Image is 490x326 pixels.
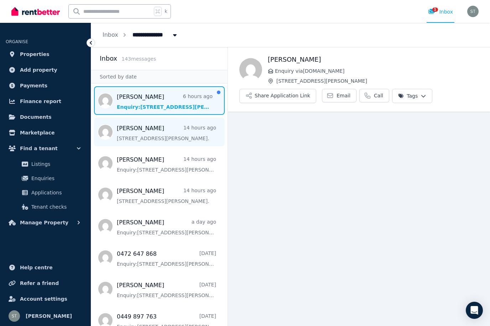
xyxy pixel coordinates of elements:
span: Call [374,92,383,99]
button: Manage Property [6,215,85,230]
span: Help centre [20,263,53,272]
span: Tags [398,92,418,100]
img: Samantha Thomas [467,6,479,17]
img: RentBetter [11,6,60,17]
a: Properties [6,47,85,61]
span: Account settings [20,295,67,303]
span: Email [337,92,350,99]
span: Applications [31,188,79,197]
span: Enquiry via [DOMAIN_NAME] [275,67,479,75]
a: Tenant checks [9,200,82,214]
a: Finance report [6,94,85,108]
button: Find a tenant [6,141,85,156]
div: Open Intercom Messenger [466,302,483,319]
nav: Breadcrumb [91,23,190,47]
span: Tenant checks [31,203,79,211]
span: Enquiries [31,174,79,183]
img: Shashank Dave [239,58,262,81]
a: [PERSON_NAME]a day agoEnquiry:[STREET_ADDRESS][PERSON_NAME]. [117,218,216,236]
a: Add property [6,63,85,77]
img: Samantha Thomas [9,310,20,322]
span: Marketplace [20,128,54,137]
span: [PERSON_NAME] [26,312,72,320]
div: Sorted by date [91,70,228,83]
button: Share Application Link [239,89,316,103]
a: 0472 647 868[DATE]Enquiry:[STREET_ADDRESS][PERSON_NAME]. [117,250,216,268]
a: Marketplace [6,126,85,140]
a: Help centre [6,260,85,275]
a: Documents [6,110,85,124]
span: Documents [20,113,52,121]
span: Refer a friend [20,279,59,287]
a: Enquiries [9,171,82,185]
a: [PERSON_NAME]14 hours agoEnquiry:[STREET_ADDRESS][PERSON_NAME]. [117,156,216,173]
span: Listings [31,160,79,168]
a: Email [322,89,356,102]
span: ORGANISE [6,39,28,44]
span: 1 [432,7,438,12]
a: Applications [9,185,82,200]
h2: Inbox [100,54,117,63]
a: [PERSON_NAME]6 hours agoEnquiry:[STREET_ADDRESS][PERSON_NAME]. [117,93,213,111]
button: Tags [392,89,432,103]
a: [PERSON_NAME]14 hours ago[STREET_ADDRESS][PERSON_NAME]. [117,124,216,142]
span: Find a tenant [20,144,58,153]
span: Properties [20,50,49,58]
span: Manage Property [20,218,68,227]
a: Account settings [6,292,85,306]
a: Payments [6,78,85,93]
a: [PERSON_NAME][DATE]Enquiry:[STREET_ADDRESS][PERSON_NAME]. [117,281,216,299]
a: Call [359,89,389,102]
span: Payments [20,81,47,90]
a: Listings [9,157,82,171]
a: Refer a friend [6,276,85,290]
h1: [PERSON_NAME] [268,55,479,65]
span: Add property [20,66,57,74]
a: Inbox [103,31,118,38]
div: Inbox [428,8,453,15]
a: [PERSON_NAME]14 hours ago[STREET_ADDRESS][PERSON_NAME]. [117,187,216,205]
span: k [165,9,167,14]
span: [STREET_ADDRESS][PERSON_NAME] [276,77,479,85]
span: 143 message s [121,56,156,62]
span: Finance report [20,97,61,106]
